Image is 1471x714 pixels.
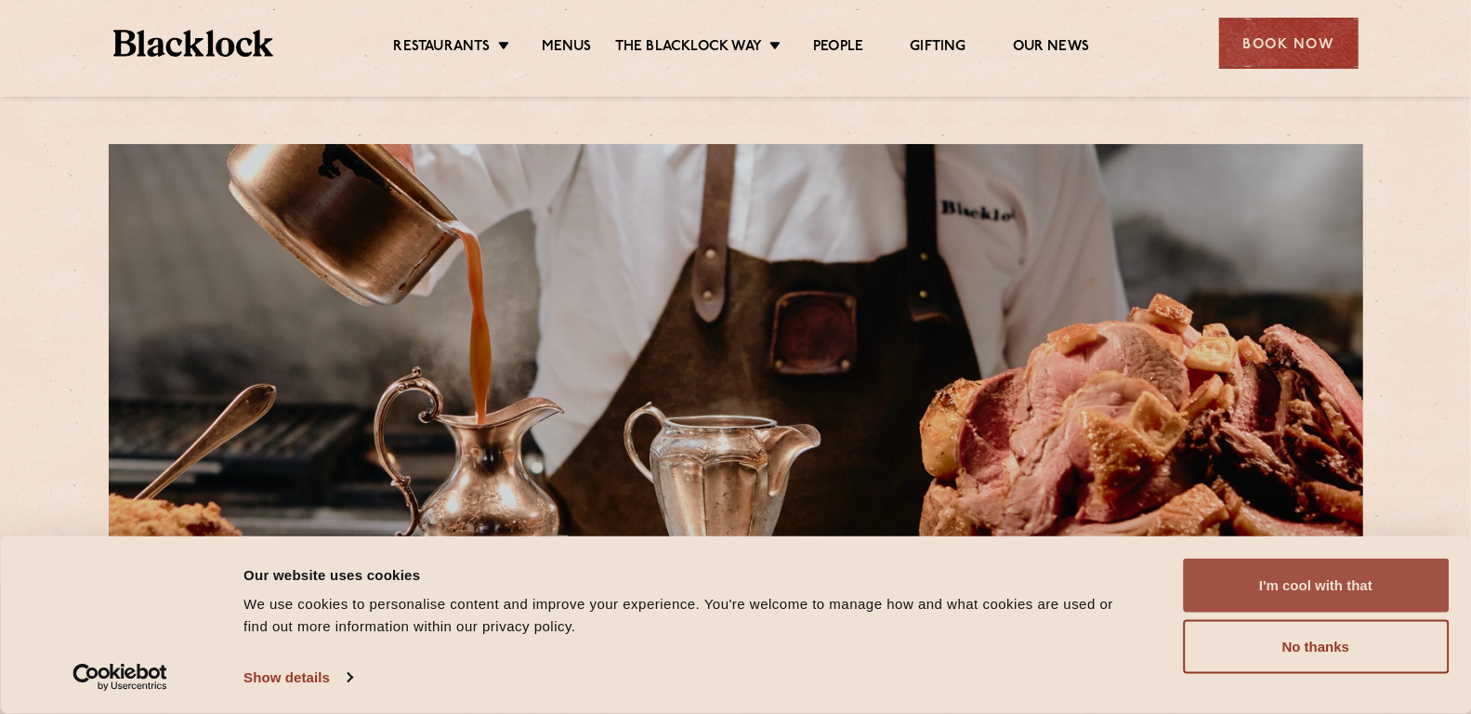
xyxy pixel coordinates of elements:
[1183,559,1449,613] button: I'm cool with that
[243,664,351,692] a: Show details
[542,38,592,59] a: Menus
[394,38,491,59] a: Restaurants
[39,664,202,692] a: Usercentrics Cookiebot - opens in a new window
[113,30,274,57] img: BL_Textured_Logo-footer-cropped.svg
[1183,620,1449,674] button: No thanks
[243,593,1141,638] div: We use cookies to personalise content and improve your experience. You're welcome to manage how a...
[243,563,1141,586] div: Our website uses cookies
[1013,38,1090,59] a: Our News
[910,38,965,59] a: Gifting
[813,38,863,59] a: People
[1219,18,1359,69] div: Book Now
[615,38,762,59] a: The Blacklock Way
